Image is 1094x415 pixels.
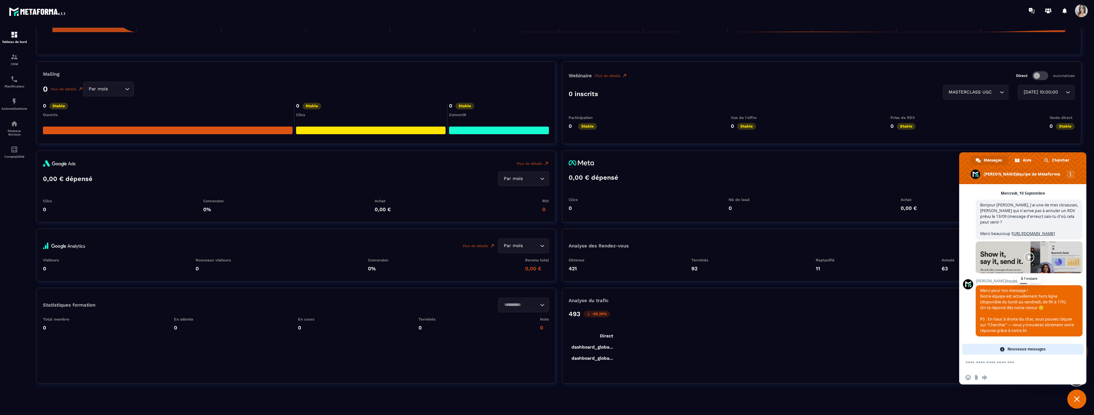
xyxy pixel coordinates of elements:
p: Revenu total [525,258,549,262]
input: Search for option [524,242,538,249]
span: [PERSON_NAME]équipe [976,279,1083,283]
span: Par mois [502,242,524,249]
p: Clics [569,197,578,202]
img: social-network [10,120,18,128]
a: accountantaccountantComptabilité [2,141,27,163]
p: Note [540,317,549,322]
p: Prise de RDV [890,115,916,120]
a: schedulerschedulerPlanificateur [2,71,27,93]
img: formation [10,53,18,61]
span: Bot [1020,279,1027,284]
p: 0 [731,123,734,130]
p: Total membre [43,317,69,322]
p: 0 [43,266,59,272]
p: Stable [302,103,321,109]
img: logo [9,6,66,17]
div: Search for option [1018,85,1075,100]
p: Stable [737,123,756,130]
p: 0 [419,325,435,331]
div: Mercredi, 10 Septembre [1001,191,1045,195]
p: 0 [298,325,314,331]
span: Par mois [502,175,524,182]
p: 0 [540,325,549,331]
p: Clics [43,199,52,203]
img: scheduler [10,75,18,83]
p: 0,00 € [901,205,917,211]
a: Plus de détails [463,239,495,253]
img: googleAdsLogo [43,160,76,167]
a: Plus de détails [517,160,549,167]
p: 0 inscrits [569,90,598,98]
input: Search for option [109,86,123,93]
div: Search for option [498,298,549,312]
p: Terminés [691,258,708,262]
p: Stable [455,103,474,109]
div: Autres canaux [1066,170,1075,179]
p: 0 [569,123,572,130]
p: 493 [569,310,580,318]
p: Automatisée [1053,74,1075,78]
div: Aide [1009,156,1038,165]
img: narrow-up-right-o.6b7c60e2.svg [622,73,627,78]
p: 63 [942,266,954,272]
p: 0 [729,205,750,211]
a: Plus de détails [595,73,627,78]
a: automationsautomationsAutomatisations [2,93,27,115]
span: Aide [1023,156,1031,165]
p: Réseaux Sociaux [2,129,27,136]
span: Messages [984,156,1002,165]
a: social-networksocial-networkRéseaux Sociaux [2,115,27,141]
p: Nb de lead [729,197,750,202]
span: Insérer un emoji [966,375,971,380]
p: 0 [449,103,452,109]
p: 0% [203,206,224,212]
p: 0 [43,325,69,331]
p: Direct [1016,73,1028,78]
p: 0 [174,325,193,331]
p: Analyse du trafic [569,298,1075,303]
a: formationformationCRM [2,48,27,71]
div: Convertit [449,113,549,117]
input: Search for option [502,301,538,308]
p: Planificateur [2,85,27,88]
p: -95.39% [584,311,610,317]
p: Obtenus [569,258,584,262]
p: Achat [375,199,391,203]
p: Automatisations [2,107,27,110]
div: Search for option [943,85,1008,100]
p: Comptabilité [2,155,27,158]
p: 0,00 € dépensé [43,175,93,183]
p: Replanifié [816,258,834,262]
img: arrowUpRight [544,161,549,166]
p: 0 [569,205,578,211]
p: Tableau de bord [2,40,27,44]
p: 0 [43,206,52,212]
img: narrow-up-right-o.6b7c60e2.svg [490,243,495,248]
div: Search for option [498,171,549,186]
span: MASTERCLASS UGC [947,89,993,96]
p: 0 [43,103,46,109]
a: formationformationTableau de bord [2,26,27,48]
img: narrow-up-right-o.6b7c60e2.svg [78,86,83,92]
p: 11 [816,266,834,272]
img: automations [10,98,18,105]
p: Terminés [419,317,435,322]
div: Search for option [498,239,549,253]
p: 0,00 € [525,266,549,272]
p: 0 [890,123,894,130]
span: Message audio [982,375,987,380]
img: google-analytics-full-logo.a0992ec6.svg [43,239,85,253]
p: Stable [897,123,916,130]
tspan: Direct [600,333,613,338]
p: Stable [49,103,68,109]
p: Participation [569,115,597,120]
div: Messages [970,156,1008,165]
a: Plus de détails [51,86,83,92]
div: Ouverts [43,113,293,117]
span: Bonjour [PERSON_NAME], j'ai une de mes closeuses, [PERSON_NAME] qui n'arrive pas à annuler un RDV... [980,202,1078,236]
input: Search for option [524,175,538,182]
div: Fermer le chat [1067,390,1086,409]
p: Stable [1056,123,1075,130]
p: Conversion [203,199,224,203]
p: Visiteurs [43,258,59,262]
